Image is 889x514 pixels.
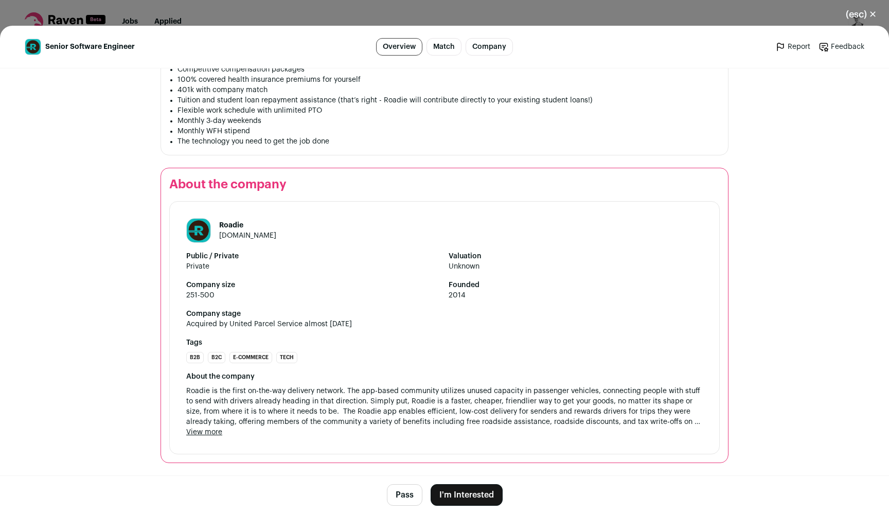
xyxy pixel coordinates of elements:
li: The technology you need to get the job done [177,136,720,147]
li: Monthly 3-day weekends [177,116,720,126]
span: Senior Software Engineer [45,42,135,52]
li: Monthly WFH stipend [177,126,720,136]
li: Flexible work schedule with unlimited PTO [177,105,720,116]
li: Tech [276,352,297,363]
li: B2B [186,352,204,363]
li: Competitive compensation packages [177,64,720,75]
span: Roadie is the first on-the-way delivery network. The app-based community utilizes unused capacity... [186,386,703,427]
a: Company [466,38,513,56]
span: 251-500 [186,290,440,300]
strong: Public / Private [186,251,440,261]
button: Close modal [833,3,889,26]
a: Feedback [819,42,864,52]
a: Match [426,38,461,56]
strong: Founded [449,280,703,290]
img: 2fc1443903315243f47f9b674f5fcec1b5a3f7c7b8b7501ae563eccd5c21d271.jpg [25,39,41,55]
button: View more [186,427,222,437]
a: [DOMAIN_NAME] [219,232,276,239]
strong: Tags [186,338,703,348]
li: 100% covered health insurance premiums for yourself [177,75,720,85]
img: 2fc1443903315243f47f9b674f5fcec1b5a3f7c7b8b7501ae563eccd5c21d271.jpg [187,219,210,242]
strong: Valuation [449,251,703,261]
span: 2014 [449,290,703,300]
li: B2C [208,352,225,363]
span: Unknown [449,261,703,272]
li: Tuition and student loan repayment assistance (that’s right - Roadie will contribute directly to ... [177,95,720,105]
a: Overview [376,38,422,56]
h2: About the company [169,176,720,193]
li: 401k with company match [177,85,720,95]
span: Private [186,261,440,272]
button: I'm Interested [431,484,503,506]
button: Pass [387,484,422,506]
li: E-commerce [229,352,272,363]
h1: Roadie [219,220,276,231]
strong: Company stage [186,309,703,319]
a: Report [775,42,810,52]
strong: Company size [186,280,440,290]
span: Acquired by United Parcel Service almost [DATE] [186,319,352,329]
div: About the company [186,371,703,382]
